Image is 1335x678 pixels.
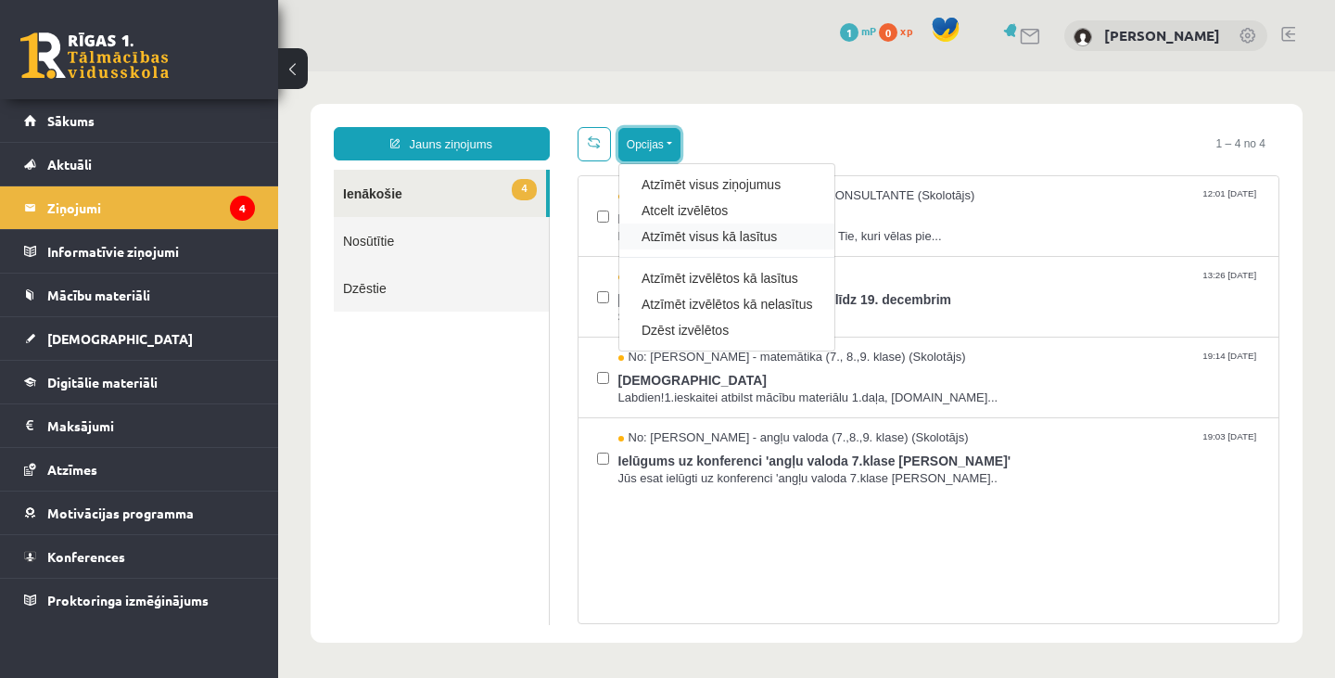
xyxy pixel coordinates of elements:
[340,399,983,416] span: Jūs esat ielūgti uz konferenci 'angļu valoda 7.klase [PERSON_NAME]..
[47,112,95,129] span: Sākums
[363,249,534,268] a: Dzēst izvēlētos
[1104,26,1220,45] a: [PERSON_NAME]
[340,318,983,336] span: Labdien!1.ieskaitei atbilst mācību materiālu 1.daļa, [DOMAIN_NAME]...
[24,535,255,578] a: Konferences
[47,461,97,478] span: Atzīmes
[340,295,983,318] span: [DEMOGRAPHIC_DATA]
[24,186,255,229] a: Ziņojumi4
[900,23,912,38] span: xp
[47,230,255,273] legend: Informatīvie ziņojumi
[47,592,209,608] span: Proktoringa izmēģinājums
[340,358,691,376] span: No: [PERSON_NAME] - angļu valoda (7.,8.,9. klase) (Skolotājs)
[47,330,193,347] span: [DEMOGRAPHIC_DATA]
[363,130,534,148] a: Atcelt izvēlētos
[340,358,983,416] a: No: [PERSON_NAME] - angļu valoda (7.,8.,9. klase) (Skolotājs) 19:03 [DATE] Ielūgums uz konferenci...
[363,224,534,242] a: Atzīmēt izvēlētos kā nelasītus
[363,156,534,174] a: Atzīmēt visus kā lasītus
[47,404,255,447] legend: Maksājumi
[47,156,92,173] span: Aktuāli
[340,157,983,174] span: Labdien, cien.skolēni!Nepalaidiet garām! Tie, kuri vēlas pie...
[47,505,194,521] span: Motivācijas programma
[24,448,255,491] a: Atzīmes
[924,56,1001,89] span: 1 – 4 no 4
[340,214,983,237] span: [Svarīgi] Lielā Ziemassvēktu izloze līdz 19. decembrim
[24,99,255,142] a: Sākums
[24,579,255,621] a: Proktoringa izmēģinājums
[921,358,982,372] span: 19:03 [DATE]
[840,23,876,38] a: 1 mP
[24,317,255,360] a: [DEMOGRAPHIC_DATA]
[921,277,982,291] span: 19:14 [DATE]
[47,186,255,229] legend: Ziņojumi
[47,548,125,565] span: Konferences
[47,374,158,390] span: Digitālie materiāli
[340,237,983,255] span: Sveiki, skolēni un vecāki,
[24,404,255,447] a: Maksājumi
[340,197,983,254] a: No: [PERSON_NAME] (Administratori) 13:26 [DATE] [Svarīgi] Lielā Ziemassvēktu izloze līdz 19. dece...
[861,23,876,38] span: mP
[340,277,688,295] span: No: [PERSON_NAME] - matemātika (7., 8.,9. klase) (Skolotājs)
[1074,28,1092,46] img: Kristiāna Eglīte
[24,274,255,316] a: Mācību materiāli
[340,134,983,157] span: Ēnu diena - piesakies šodien!
[340,92,557,280] div: Opcijas
[363,198,534,216] a: Atzīmēt izvēlētos kā lasītus
[230,196,255,221] i: 4
[24,143,255,185] a: Aktuāli
[24,361,255,403] a: Digitālie materiāli
[24,492,255,534] a: Motivācijas programma
[20,32,169,79] a: Rīgas 1. Tālmācības vidusskola
[340,116,983,173] a: No: [PERSON_NAME] - KARJERAS KONSULTANTE (Skolotājs) 12:01 [DATE] Ēnu diena - piesakies šodien! L...
[879,23,922,38] a: 0 xp
[363,104,534,122] a: Atzīmēt visus ziņojumus
[24,230,255,273] a: Informatīvie ziņojumi
[921,197,982,211] span: 13:26 [DATE]
[47,287,150,303] span: Mācību materiāli
[840,23,858,42] span: 1
[879,23,897,42] span: 0
[278,71,1335,673] iframe: To enrich screen reader interactions, please activate Accessibility in Grammarly extension settings
[921,116,982,130] span: 12:01 [DATE]
[340,376,983,399] span: Ielūgums uz konferenci 'angļu valoda 7.klase [PERSON_NAME]'
[340,277,983,335] a: No: [PERSON_NAME] - matemātika (7., 8.,9. klase) (Skolotājs) 19:14 [DATE] [DEMOGRAPHIC_DATA] Labd...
